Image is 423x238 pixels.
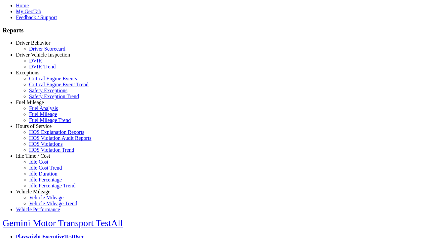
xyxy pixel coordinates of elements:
a: HOS Violations [29,141,62,147]
a: Hours of Service [16,123,52,129]
a: HOS Violation Audit Reports [29,135,92,141]
a: My GeoTab [16,9,41,14]
a: Fuel Mileage [16,99,44,105]
a: Idle Cost Trend [29,165,62,171]
a: Vehicle Performance [16,207,60,212]
h3: Reports [3,27,420,34]
a: Critical Engine Events [29,76,77,81]
a: Fuel Mileage [29,111,57,117]
a: DVIR Trend [29,64,56,69]
a: Idle Time / Cost [16,153,50,159]
a: Driver Vehicle Inspection [16,52,70,58]
a: Driver Scorecard [29,46,65,52]
a: Critical Engine Event Trend [29,82,89,87]
a: Vehicle Mileage Trend [29,201,77,206]
a: Vehicle Mileage [29,195,63,200]
a: Idle Percentage [29,177,62,182]
a: Vehicle Mileage [16,189,50,194]
a: HOS Explanation Reports [29,129,84,135]
a: Home [16,3,29,8]
a: Safety Exception Trend [29,94,79,99]
a: Safety Exceptions [29,88,67,93]
a: Exceptions [16,70,39,75]
a: Feedback / Support [16,15,57,20]
a: HOS Violation Trend [29,147,74,153]
a: Fuel Analysis [29,105,58,111]
a: DVIR [29,58,42,63]
a: Fuel Mileage Trend [29,117,71,123]
a: Gemini Motor Transport TestAll [3,218,123,228]
a: Idle Cost [29,159,48,165]
a: Driver Behavior [16,40,50,46]
a: Idle Duration [29,171,58,177]
a: Idle Percentage Trend [29,183,75,188]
